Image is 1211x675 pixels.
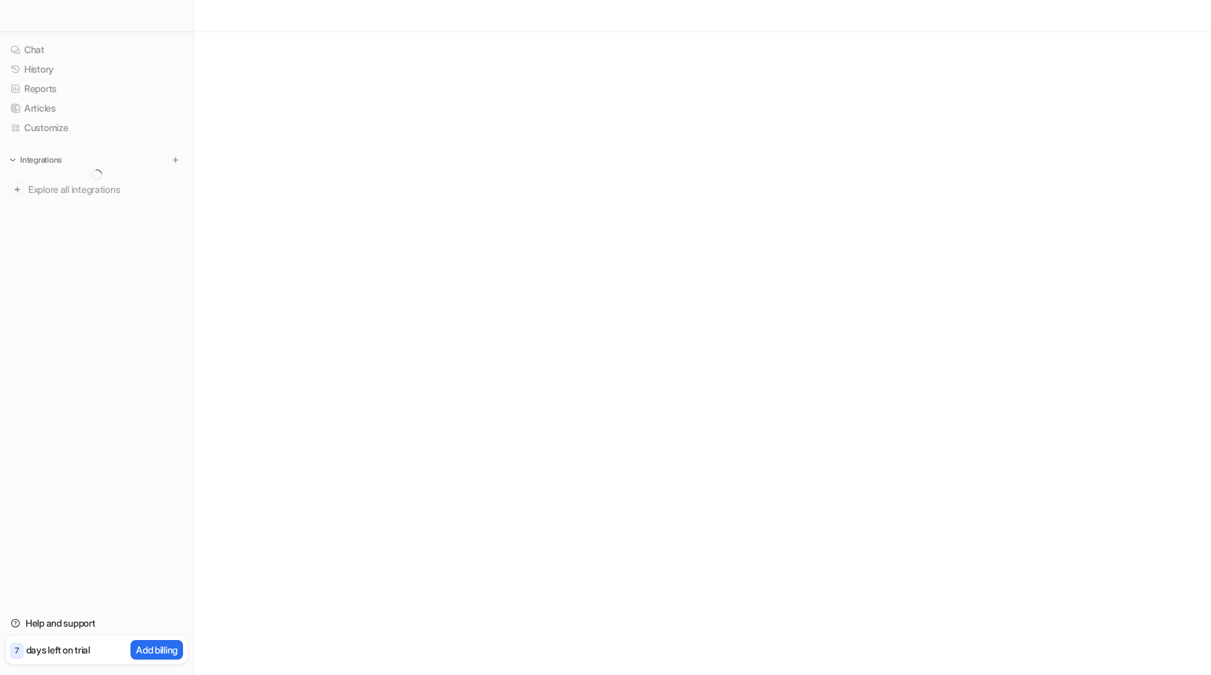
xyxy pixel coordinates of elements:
img: menu_add.svg [171,155,180,165]
img: expand menu [8,155,17,165]
button: Integrations [5,153,66,167]
a: Chat [5,40,188,59]
span: Explore all integrations [28,179,182,200]
p: Integrations [20,155,62,165]
img: explore all integrations [11,183,24,196]
a: Reports [5,79,188,98]
p: 7 [15,645,19,657]
p: days left on trial [26,643,90,657]
a: History [5,60,188,79]
a: Articles [5,99,188,118]
button: Add billing [131,640,183,660]
a: Explore all integrations [5,180,188,199]
a: Customize [5,118,188,137]
a: Help and support [5,614,188,633]
p: Add billing [136,643,178,657]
